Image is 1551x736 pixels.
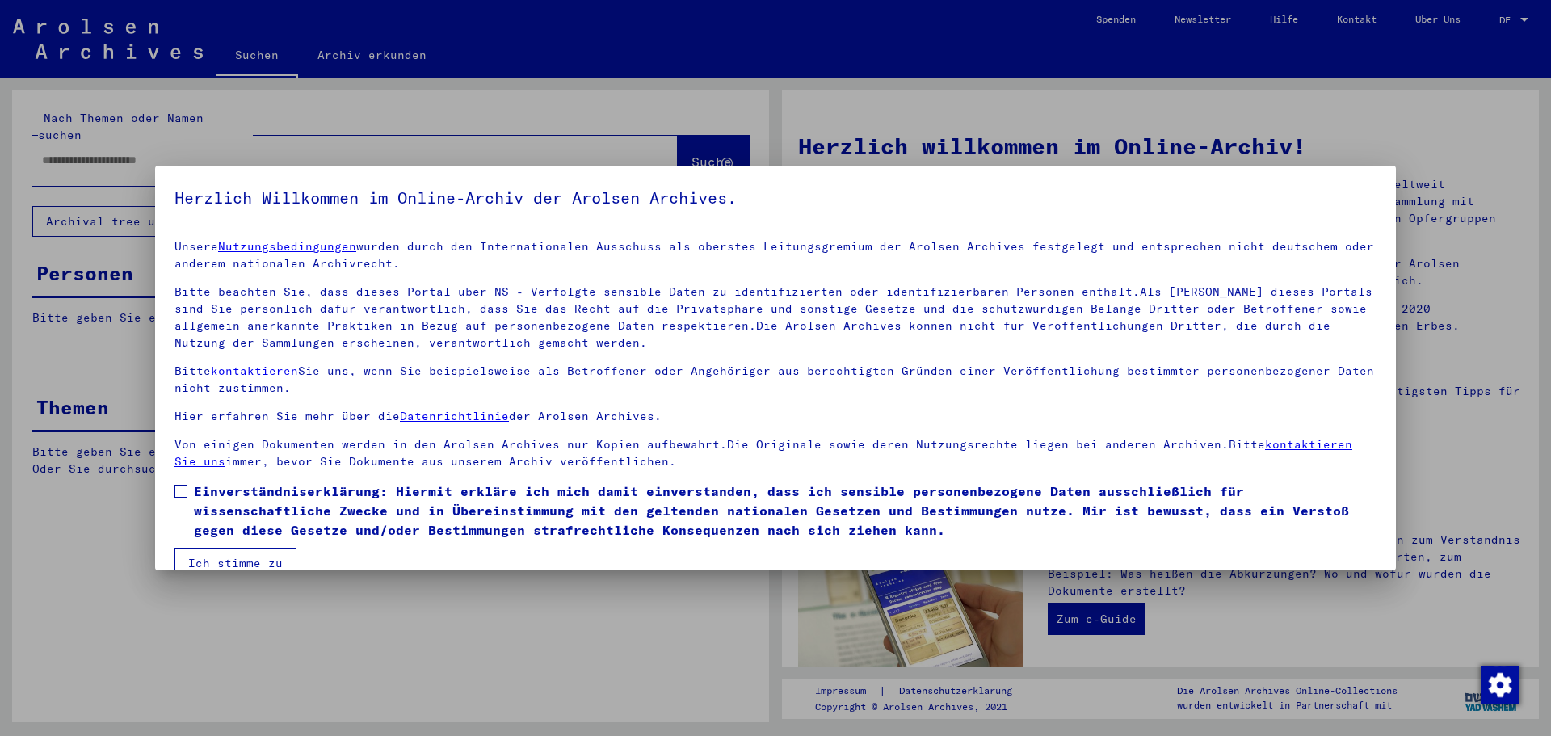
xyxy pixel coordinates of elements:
[218,239,356,254] a: Nutzungsbedingungen
[174,363,1377,397] p: Bitte Sie uns, wenn Sie beispielsweise als Betroffener oder Angehöriger aus berechtigten Gründen ...
[174,436,1377,470] p: Von einigen Dokumenten werden in den Arolsen Archives nur Kopien aufbewahrt.Die Originale sowie d...
[194,482,1377,540] span: Einverständniserklärung: Hiermit erkläre ich mich damit einverstanden, dass ich sensible personen...
[1481,666,1519,704] img: Zustimmung ändern
[174,238,1377,272] p: Unsere wurden durch den Internationalen Ausschuss als oberstes Leitungsgremium der Arolsen Archiv...
[174,437,1352,469] a: kontaktieren Sie uns
[211,364,298,378] a: kontaktieren
[174,185,1377,211] h5: Herzlich Willkommen im Online-Archiv der Arolsen Archives.
[400,409,509,423] a: Datenrichtlinie
[174,548,296,578] button: Ich stimme zu
[174,408,1377,425] p: Hier erfahren Sie mehr über die der Arolsen Archives.
[174,284,1377,351] p: Bitte beachten Sie, dass dieses Portal über NS - Verfolgte sensible Daten zu identifizierten oder...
